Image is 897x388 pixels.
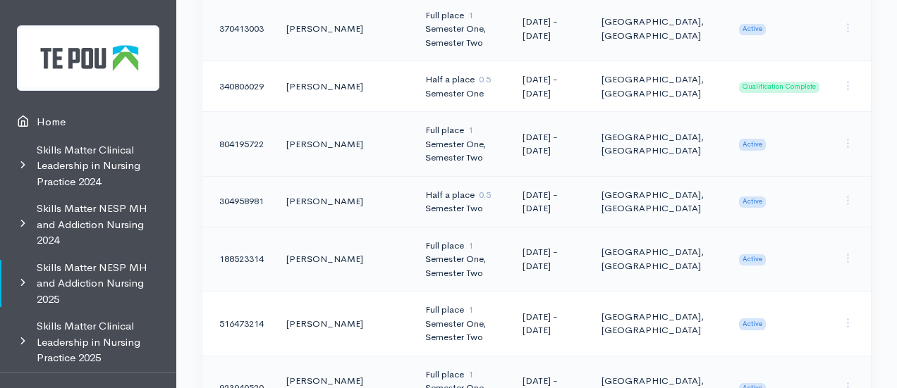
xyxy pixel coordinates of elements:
span: Active [739,254,766,265]
td: [DATE] - [DATE] [511,61,590,112]
span: 1 [468,368,473,380]
td: [DATE] - [DATE] [511,176,590,227]
span: 1 [468,303,473,315]
td: 340806029 [202,61,275,112]
td: [PERSON_NAME] [275,176,414,227]
div: Semester Two [425,201,501,215]
td: [GEOGRAPHIC_DATA], [GEOGRAPHIC_DATA] [590,227,728,292]
td: Half a place [414,176,512,227]
div: Semester One [425,87,501,101]
td: Half a place [414,61,512,112]
span: 1 [468,9,473,21]
td: [GEOGRAPHIC_DATA], [GEOGRAPHIC_DATA] [590,292,728,356]
td: [GEOGRAPHIC_DATA], [GEOGRAPHIC_DATA] [590,112,728,177]
div: Semester One, Semester Two [425,317,501,344]
img: Te Pou [17,25,159,91]
td: 304958981 [202,176,275,227]
td: [DATE] - [DATE] [511,292,590,356]
td: [PERSON_NAME] [275,112,414,177]
span: Qualification Complete [739,82,819,93]
span: 1 [468,239,473,251]
td: [GEOGRAPHIC_DATA], [GEOGRAPHIC_DATA] [590,176,728,227]
div: Semester One, Semester Two [425,137,501,165]
td: [PERSON_NAME] [275,292,414,356]
span: Active [739,318,766,330]
div: Semester One, Semester Two [425,22,501,49]
td: 188523314 [202,227,275,292]
td: [PERSON_NAME] [275,61,414,112]
span: Active [739,24,766,35]
span: 1 [468,124,473,136]
td: Full place [414,292,512,356]
span: 0.5 [479,73,491,85]
div: Semester One, Semester Two [425,252,501,280]
span: Active [739,196,766,208]
td: Full place [414,112,512,177]
td: [PERSON_NAME] [275,227,414,292]
td: [DATE] - [DATE] [511,112,590,177]
span: Active [739,139,766,150]
span: 0.5 [479,189,491,201]
td: Full place [414,227,512,292]
td: [GEOGRAPHIC_DATA], [GEOGRAPHIC_DATA] [590,61,728,112]
td: [DATE] - [DATE] [511,227,590,292]
td: 516473214 [202,292,275,356]
td: 804195722 [202,112,275,177]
